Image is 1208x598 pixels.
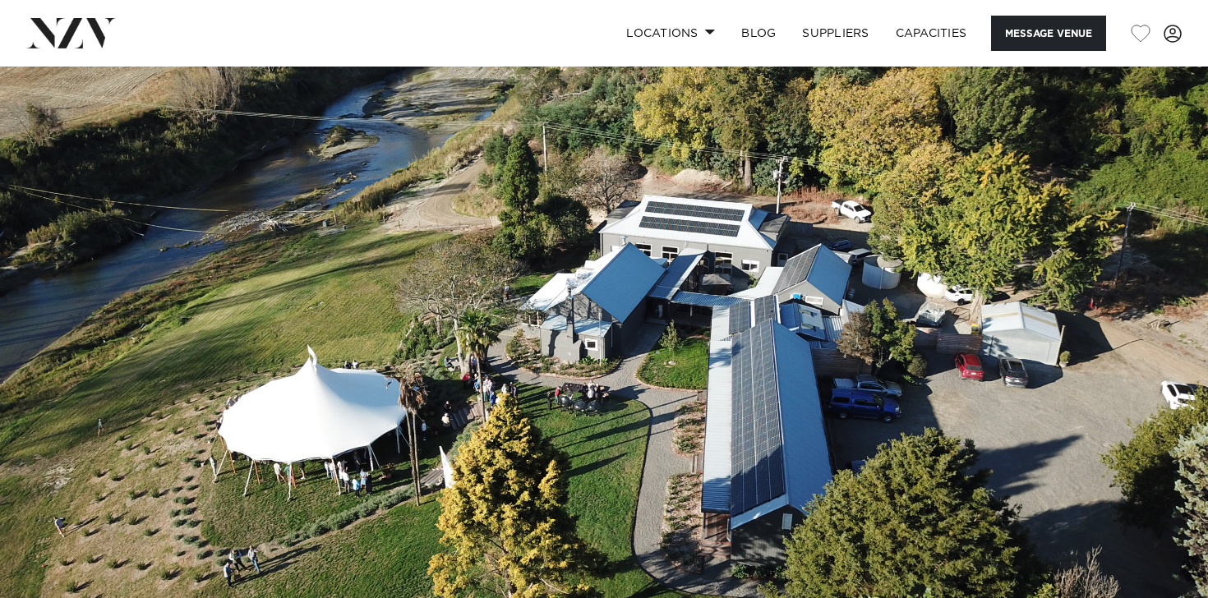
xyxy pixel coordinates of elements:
img: nzv-logo.png [26,18,116,48]
a: Locations [613,16,728,51]
button: Message Venue [991,16,1106,51]
a: Capacities [883,16,980,51]
a: BLOG [728,16,789,51]
a: SUPPLIERS [789,16,882,51]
